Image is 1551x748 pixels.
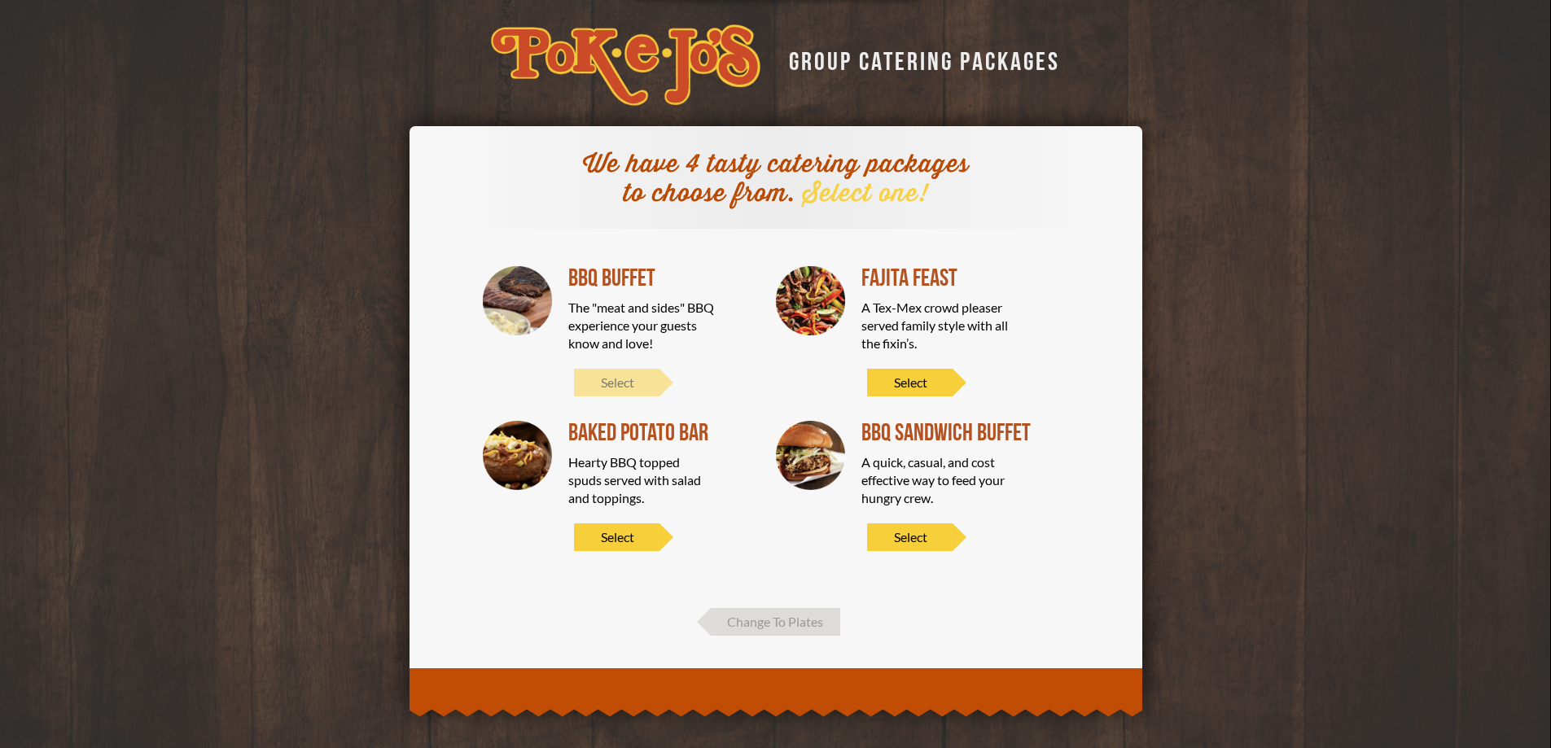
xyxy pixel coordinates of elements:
[491,24,760,106] img: logo-34603ddf.svg
[776,266,846,336] img: Fajita Feast
[867,369,953,396] span: Select
[861,453,1008,507] div: A quick, casual, and cost effective way to feed your hungry crew.
[574,523,659,551] span: Select
[867,523,953,551] span: Select
[574,369,659,396] span: Select
[568,421,751,445] div: Baked Potato Bar
[861,266,1044,291] div: Fajita Feast
[861,421,1044,445] div: BBQ SANDWICH BUFFET
[483,421,553,491] img: Baked Potato Bar
[777,42,1060,74] div: GROUP CATERING PACKAGES
[568,299,715,352] div: The "meat and sides" BBQ experience your guests know and love!
[483,266,553,336] img: BBQ Buffet
[568,266,751,291] div: BBQ Buffet
[711,608,840,636] span: Change To Plates
[803,178,928,210] span: Select one!
[861,299,1008,352] div: A Tex-Mex crowd pleaser served family style with all the fixin’s.
[776,421,846,491] img: BBQ SANDWICH BUFFET
[572,151,979,209] div: We have 4 tasty catering packages to choose from.
[568,453,715,507] div: Hearty BBQ topped spuds served with salad and toppings.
